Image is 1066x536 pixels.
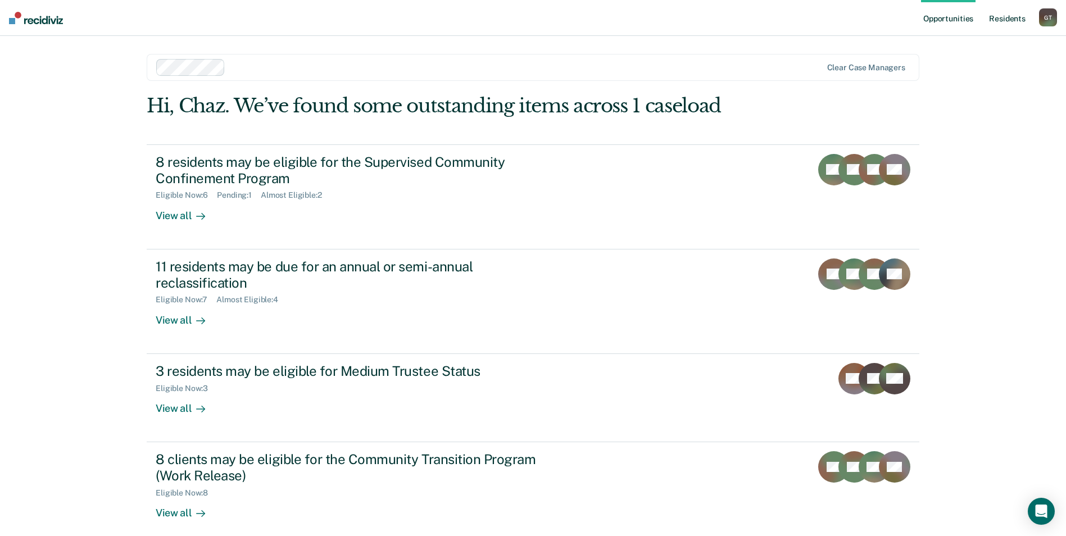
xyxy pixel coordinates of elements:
[156,384,217,393] div: Eligible Now : 3
[156,305,219,326] div: View all
[1039,8,1057,26] div: G T
[1039,8,1057,26] button: GT
[156,295,216,305] div: Eligible Now : 7
[156,451,550,484] div: 8 clients may be eligible for the Community Transition Program (Work Release)
[147,94,765,117] div: Hi, Chaz. We’ve found some outstanding items across 1 caseload
[156,363,550,379] div: 3 residents may be eligible for Medium Trustee Status
[216,295,287,305] div: Almost Eligible : 4
[156,258,550,291] div: 11 residents may be due for an annual or semi-annual reclassification
[147,144,919,249] a: 8 residents may be eligible for the Supervised Community Confinement ProgramEligible Now:6Pending...
[9,12,63,24] img: Recidiviz
[156,200,219,222] div: View all
[156,190,217,200] div: Eligible Now : 6
[156,154,550,187] div: 8 residents may be eligible for the Supervised Community Confinement Program
[261,190,331,200] div: Almost Eligible : 2
[156,393,219,415] div: View all
[156,488,217,498] div: Eligible Now : 8
[827,63,905,72] div: Clear case managers
[1028,498,1055,525] div: Open Intercom Messenger
[217,190,261,200] div: Pending : 1
[147,354,919,442] a: 3 residents may be eligible for Medium Trustee StatusEligible Now:3View all
[156,497,219,519] div: View all
[147,249,919,354] a: 11 residents may be due for an annual or semi-annual reclassificationEligible Now:7Almost Eligibl...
